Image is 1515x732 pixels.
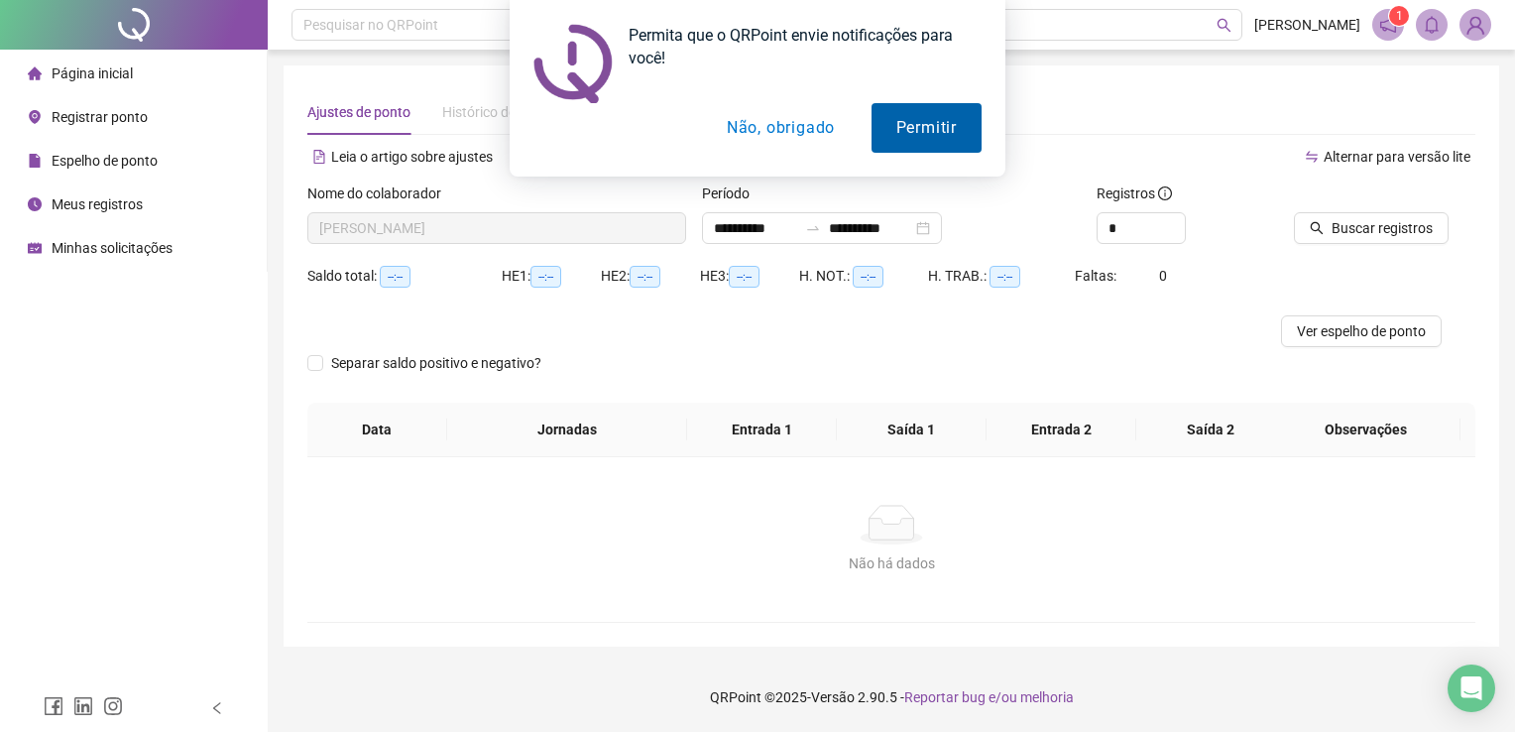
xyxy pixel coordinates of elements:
[307,403,447,457] th: Data
[307,265,502,288] div: Saldo total:
[904,689,1074,705] span: Reportar bug e/ou melhoria
[530,266,561,288] span: --:--
[630,266,660,288] span: --:--
[331,552,1452,574] div: Não há dados
[447,403,688,457] th: Jornadas
[837,403,987,457] th: Saída 1
[702,183,762,204] label: Período
[268,663,1515,732] footer: QRPoint © 2025 - 2.90.5 -
[44,696,63,716] span: facebook
[210,701,224,715] span: left
[805,220,821,236] span: swap-right
[1075,268,1119,284] span: Faltas:
[1310,221,1324,235] span: search
[928,265,1074,288] div: H. TRAB.:
[319,213,674,243] span: DIOGO FLORIANO MARTINS
[502,265,601,288] div: HE 1:
[601,265,700,288] div: HE 2:
[687,403,837,457] th: Entrada 1
[872,103,982,153] button: Permitir
[52,196,143,212] span: Meus registros
[1297,320,1426,342] span: Ver espelho de ponto
[1158,186,1172,200] span: info-circle
[103,696,123,716] span: instagram
[323,352,549,374] span: Separar saldo positivo e negativo?
[1270,403,1460,457] th: Observações
[1286,419,1445,440] span: Observações
[702,103,860,153] button: Não, obrigado
[729,266,759,288] span: --:--
[987,403,1136,457] th: Entrada 2
[380,266,410,288] span: --:--
[990,266,1020,288] span: --:--
[28,241,42,255] span: schedule
[1097,183,1172,204] span: Registros
[811,689,855,705] span: Versão
[28,197,42,211] span: clock-circle
[307,183,454,204] label: Nome do colaborador
[853,266,883,288] span: --:--
[805,220,821,236] span: to
[1294,212,1449,244] button: Buscar registros
[1159,268,1167,284] span: 0
[700,265,799,288] div: HE 3:
[52,240,173,256] span: Minhas solicitações
[533,24,613,103] img: notification icon
[1136,403,1286,457] th: Saída 2
[1448,665,1495,712] div: Open Intercom Messenger
[1332,217,1433,239] span: Buscar registros
[613,24,982,69] div: Permita que o QRPoint envie notificações para você!
[799,265,928,288] div: H. NOT.:
[1281,315,1442,347] button: Ver espelho de ponto
[73,696,93,716] span: linkedin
